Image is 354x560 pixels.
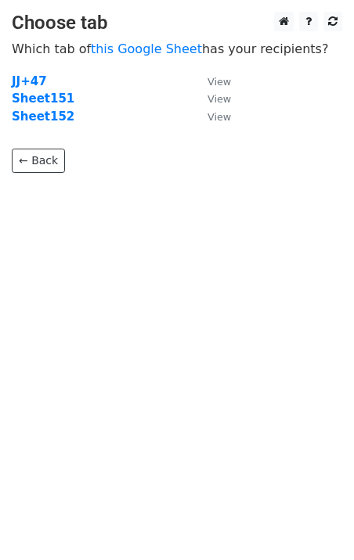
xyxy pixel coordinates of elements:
[208,111,231,123] small: View
[192,109,231,124] a: View
[12,109,74,124] a: Sheet152
[12,41,342,57] p: Which tab of has your recipients?
[12,149,65,173] a: ← Back
[12,92,74,106] a: Sheet151
[192,92,231,106] a: View
[208,76,231,88] small: View
[208,93,231,105] small: View
[12,12,342,34] h3: Choose tab
[192,74,231,88] a: View
[12,74,47,88] a: JJ+47
[91,41,202,56] a: this Google Sheet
